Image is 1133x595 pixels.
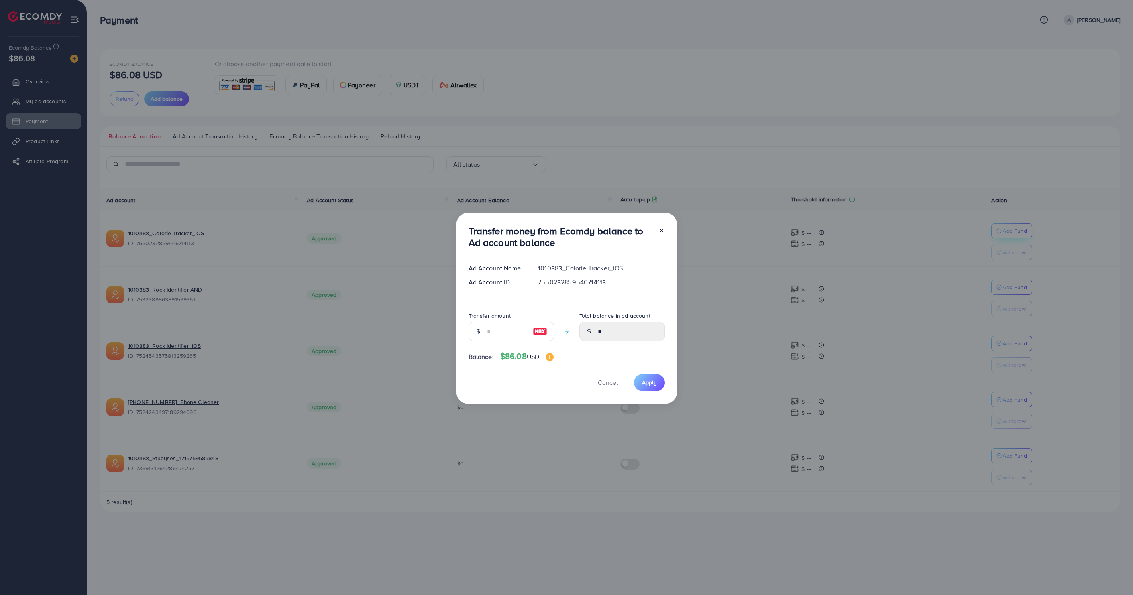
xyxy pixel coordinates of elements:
span: Cancel [598,378,618,387]
div: Ad Account ID [462,278,532,287]
h3: Transfer money from Ecomdy balance to Ad account balance [469,225,652,248]
div: 7550232859546714113 [532,278,671,287]
label: Transfer amount [469,312,511,320]
button: Cancel [588,374,628,391]
span: Apply [642,378,657,386]
img: image [546,353,554,361]
iframe: Chat [1099,559,1127,589]
h4: $86.08 [500,351,554,361]
span: Balance: [469,352,494,361]
button: Apply [634,374,665,391]
span: USD [527,352,539,361]
div: Ad Account Name [462,264,532,273]
div: 1010383_Calorie Tracker_iOS [532,264,671,273]
label: Total balance in ad account [579,312,650,320]
img: image [533,327,547,336]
